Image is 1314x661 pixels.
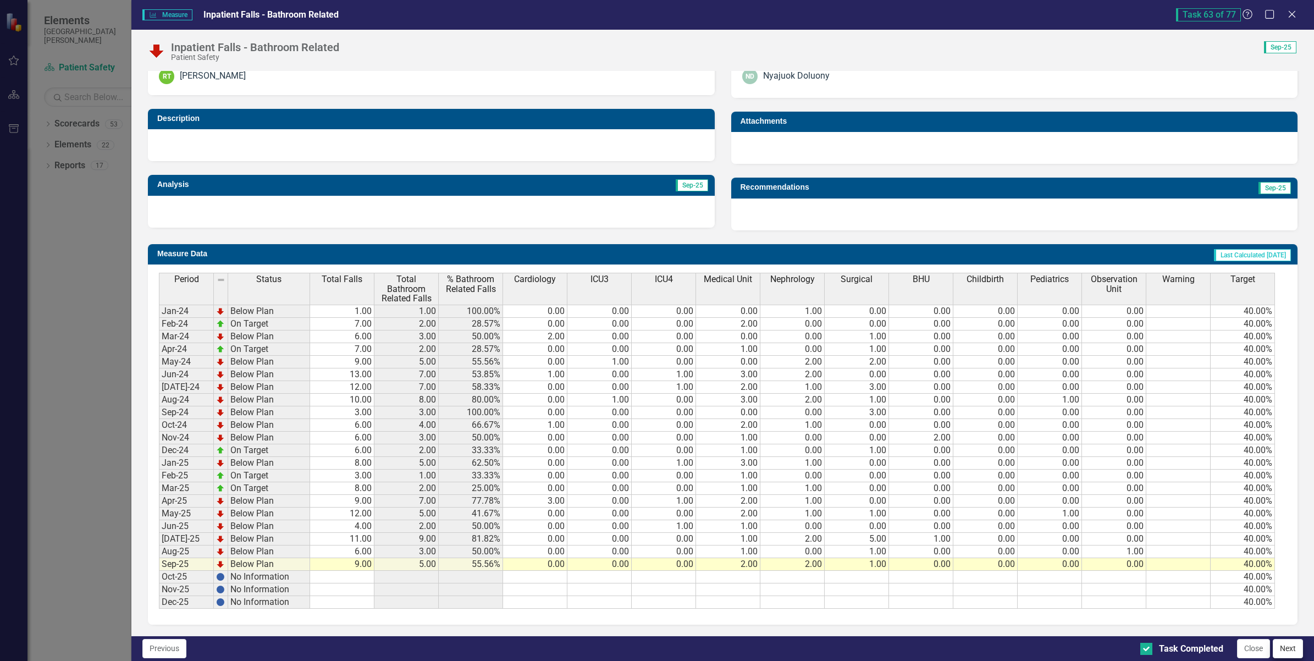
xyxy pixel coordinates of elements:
[228,432,310,444] td: Below Plan
[760,482,825,495] td: 1.00
[310,444,374,457] td: 6.00
[439,394,503,406] td: 80.00%
[1082,508,1146,520] td: 0.00
[503,381,567,394] td: 0.00
[1082,419,1146,432] td: 0.00
[310,432,374,444] td: 6.00
[825,482,889,495] td: 0.00
[374,368,439,381] td: 7.00
[1018,470,1082,482] td: 0.00
[889,368,953,381] td: 0.00
[1211,432,1275,444] td: 40.00%
[825,419,889,432] td: 0.00
[503,419,567,432] td: 1.00
[1211,368,1275,381] td: 40.00%
[1018,305,1082,318] td: 0.00
[632,495,696,508] td: 1.00
[889,419,953,432] td: 0.00
[567,508,632,520] td: 0.00
[159,482,214,495] td: Mar-25
[760,381,825,394] td: 1.00
[439,330,503,343] td: 50.00%
[1018,406,1082,419] td: 0.00
[228,457,310,470] td: Below Plan
[1082,444,1146,457] td: 0.00
[1018,381,1082,394] td: 0.00
[439,343,503,356] td: 28.57%
[216,509,225,518] img: TnMDeAgwAPMxUmUi88jYAAAAAElFTkSuQmCC
[310,368,374,381] td: 13.00
[228,368,310,381] td: Below Plan
[216,383,225,392] img: TnMDeAgwAPMxUmUi88jYAAAAAElFTkSuQmCC
[889,394,953,406] td: 0.00
[439,381,503,394] td: 58.33%
[228,343,310,356] td: On Target
[1018,368,1082,381] td: 0.00
[567,343,632,356] td: 0.00
[1018,330,1082,343] td: 0.00
[825,330,889,343] td: 1.00
[159,444,214,457] td: Dec-24
[1082,470,1146,482] td: 0.00
[439,419,503,432] td: 66.67%
[1018,356,1082,368] td: 0.00
[374,508,439,520] td: 5.00
[1264,41,1296,53] span: Sep-25
[216,395,225,404] img: TnMDeAgwAPMxUmUi88jYAAAAAElFTkSuQmCC
[696,381,760,394] td: 2.00
[760,457,825,470] td: 1.00
[889,444,953,457] td: 0.00
[889,457,953,470] td: 0.00
[148,42,165,59] img: Below Plan
[310,381,374,394] td: 12.00
[1211,394,1275,406] td: 40.00%
[228,356,310,368] td: Below Plan
[889,318,953,330] td: 0.00
[889,406,953,419] td: 0.00
[310,343,374,356] td: 7.00
[310,318,374,330] td: 7.00
[676,179,708,191] span: Sep-25
[228,381,310,394] td: Below Plan
[632,508,696,520] td: 0.00
[825,305,889,318] td: 0.00
[217,276,225,284] img: 8DAGhfEEPCf229AAAAAElFTkSuQmCC
[825,394,889,406] td: 1.00
[953,482,1018,495] td: 0.00
[159,381,214,394] td: [DATE]-24
[439,356,503,368] td: 55.56%
[953,305,1018,318] td: 0.00
[1211,343,1275,356] td: 40.00%
[632,432,696,444] td: 0.00
[953,368,1018,381] td: 0.00
[632,343,696,356] td: 0.00
[1018,432,1082,444] td: 0.00
[310,508,374,520] td: 12.00
[216,484,225,493] img: zOikAAAAAElFTkSuQmCC
[760,470,825,482] td: 0.00
[228,318,310,330] td: On Target
[216,446,225,455] img: zOikAAAAAElFTkSuQmCC
[216,332,225,341] img: TnMDeAgwAPMxUmUi88jYAAAAAElFTkSuQmCC
[889,343,953,356] td: 0.00
[760,356,825,368] td: 2.00
[567,368,632,381] td: 0.00
[374,356,439,368] td: 5.00
[825,457,889,470] td: 0.00
[825,432,889,444] td: 0.00
[567,482,632,495] td: 0.00
[825,318,889,330] td: 0.00
[228,470,310,482] td: On Target
[159,343,214,356] td: Apr-24
[228,482,310,495] td: On Target
[696,368,760,381] td: 3.00
[216,421,225,429] img: TnMDeAgwAPMxUmUi88jYAAAAAElFTkSuQmCC
[310,419,374,432] td: 6.00
[953,419,1018,432] td: 0.00
[439,470,503,482] td: 33.33%
[310,495,374,508] td: 9.00
[1211,495,1275,508] td: 40.00%
[696,318,760,330] td: 2.00
[632,419,696,432] td: 0.00
[632,381,696,394] td: 1.00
